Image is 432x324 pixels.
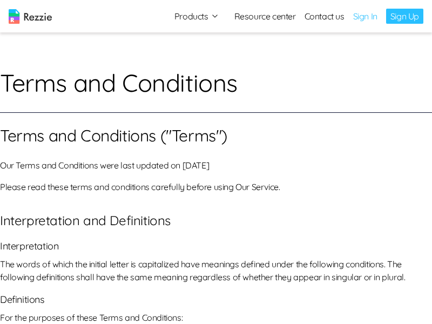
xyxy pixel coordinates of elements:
a: Resource center [234,10,296,23]
a: Sign In [353,10,377,23]
a: Sign Up [386,9,423,24]
a: Contact us [305,10,345,23]
img: logo [9,9,52,24]
button: Products [174,10,219,23]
